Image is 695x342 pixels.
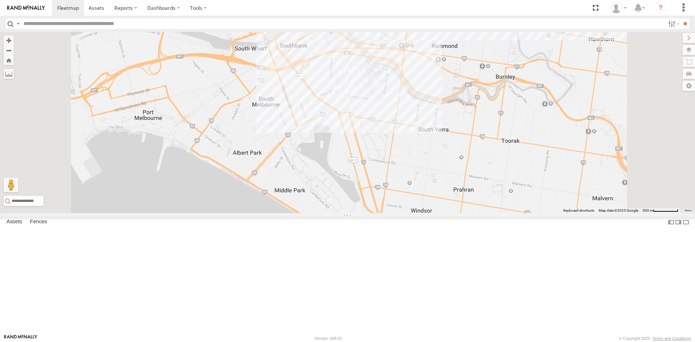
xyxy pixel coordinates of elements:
button: Zoom out [4,45,14,55]
label: Dock Summary Table to the Left [667,217,675,227]
button: Drag Pegman onto the map to open Street View [4,178,18,192]
button: Keyboard shortcuts [563,208,594,213]
div: © Copyright 2025 - [619,336,691,341]
a: Terms and Conditions [653,336,691,341]
button: Zoom Home [4,55,14,65]
button: Zoom in [4,35,14,45]
i: ? [655,2,666,14]
label: Assets [3,217,26,227]
label: Search Filter Options [665,18,681,29]
a: Visit our Website [4,335,37,342]
label: Search Query [15,18,21,29]
label: Dock Summary Table to the Right [675,217,682,227]
a: Terms (opens in new tab) [684,209,692,212]
span: 500 m [643,208,653,212]
img: rand-logo.svg [7,5,45,10]
label: Fences [26,217,51,227]
button: Map Scale: 500 m per 66 pixels [640,208,681,213]
label: Map Settings [683,81,695,91]
div: Tony Vamvakitis [608,3,629,13]
div: Version: 308.01 [315,336,342,341]
label: Hide Summary Table [682,217,690,227]
label: Measure [4,69,14,79]
span: Map data ©2025 Google [599,208,638,212]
